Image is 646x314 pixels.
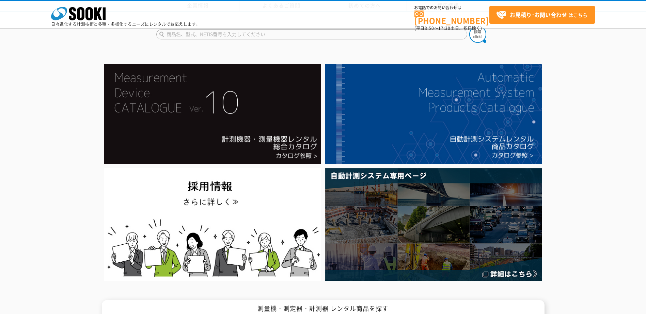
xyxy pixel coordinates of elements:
img: btn_search.png [469,26,486,43]
img: Catalog Ver10 [104,64,321,164]
p: 日々進化する計測技術と多種・多様化するニーズにレンタルでお応えします。 [51,22,200,26]
strong: お見積り･お問い合わせ [510,11,567,19]
a: [PHONE_NUMBER] [414,11,489,24]
span: 8:50 [425,25,434,31]
a: お見積り･お問い合わせはこちら [489,6,595,24]
span: はこちら [496,10,587,20]
img: SOOKI recruit [104,168,321,281]
span: 17:30 [438,25,451,31]
img: 自動計測システム専用ページ [325,168,542,281]
span: お電話でのお問い合わせは [414,6,489,10]
img: 自動計測システムカタログ [325,64,542,164]
input: 商品名、型式、NETIS番号を入力してください [156,29,467,39]
span: (平日 ～ 土日、祝日除く) [414,25,482,31]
